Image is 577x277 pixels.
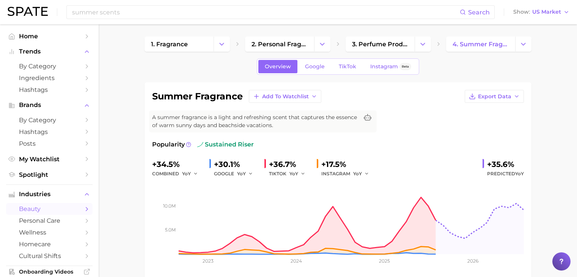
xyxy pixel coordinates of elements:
[71,6,460,19] input: Search here for a brand, industry, or ingredient
[19,48,80,55] span: Trends
[6,215,93,227] a: personal care
[6,114,93,126] a: by Category
[19,140,80,147] span: Posts
[19,171,80,178] span: Spotlight
[145,36,214,52] a: 1. fragrance
[19,33,80,40] span: Home
[19,74,80,82] span: Ingredients
[6,60,93,72] a: by Category
[214,36,230,52] button: Change Category
[245,36,314,52] a: 2. personal fragrance
[6,189,93,200] button: Industries
[513,10,530,14] span: Show
[6,169,93,181] a: Spotlight
[19,229,80,236] span: wellness
[346,36,415,52] a: 3. perfume products
[152,158,203,170] div: +34.5%
[467,258,478,264] tspan: 2026
[19,205,80,212] span: beauty
[353,170,362,177] span: YoY
[6,203,93,215] a: beauty
[370,63,398,70] span: Instagram
[379,258,390,264] tspan: 2025
[262,93,309,100] span: Add to Watchlist
[152,113,358,129] span: A summer fragrance is a light and refreshing scent that captures the essence of warm sunny days a...
[6,250,93,262] a: cultural shifts
[352,41,408,48] span: 3. perfume products
[237,170,246,177] span: YoY
[269,158,311,170] div: +36.7%
[197,140,254,149] span: sustained riser
[182,170,191,177] span: YoY
[453,41,509,48] span: 4. summer fragrance
[19,268,80,275] span: Onboarding Videos
[332,60,363,73] a: TikTok
[6,72,93,84] a: Ingredients
[468,9,490,16] span: Search
[290,258,302,264] tspan: 2024
[214,158,258,170] div: +30.1%
[515,171,524,176] span: YoY
[182,169,198,178] button: YoY
[6,238,93,250] a: homecare
[6,84,93,96] a: Hashtags
[237,169,253,178] button: YoY
[515,36,531,52] button: Change Category
[19,241,80,248] span: homecare
[478,93,511,100] span: Export Data
[446,36,515,52] a: 4. summer fragrance
[6,30,93,42] a: Home
[19,217,80,224] span: personal care
[532,10,561,14] span: US Market
[6,227,93,238] a: wellness
[6,99,93,111] button: Brands
[19,252,80,260] span: cultural shifts
[265,63,291,70] span: Overview
[19,191,80,198] span: Industries
[19,63,80,70] span: by Category
[305,63,325,70] span: Google
[152,140,185,149] span: Popularity
[465,90,524,103] button: Export Data
[6,153,93,165] a: My Watchlist
[339,63,356,70] span: TikTok
[152,169,203,178] div: combined
[299,60,331,73] a: Google
[252,41,308,48] span: 2. personal fragrance
[487,158,524,170] div: +35.6%
[19,156,80,163] span: My Watchlist
[151,41,188,48] span: 1. fragrance
[321,158,374,170] div: +17.5%
[289,170,298,177] span: YoY
[353,169,369,178] button: YoY
[364,60,418,73] a: InstagramBeta
[203,258,214,264] tspan: 2023
[314,36,330,52] button: Change Category
[214,169,258,178] div: GOOGLE
[19,128,80,135] span: Hashtags
[511,7,571,17] button: ShowUS Market
[289,169,306,178] button: YoY
[487,169,524,178] span: Predicted
[402,63,409,70] span: Beta
[6,126,93,138] a: Hashtags
[8,7,48,16] img: SPATE
[249,90,321,103] button: Add to Watchlist
[415,36,431,52] button: Change Category
[6,46,93,57] button: Trends
[258,60,297,73] a: Overview
[6,138,93,150] a: Posts
[321,169,374,178] div: INSTAGRAM
[19,102,80,109] span: Brands
[19,86,80,93] span: Hashtags
[19,116,80,124] span: by Category
[269,169,311,178] div: TIKTOK
[152,92,243,101] h1: summer fragrance
[197,142,203,148] img: sustained riser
